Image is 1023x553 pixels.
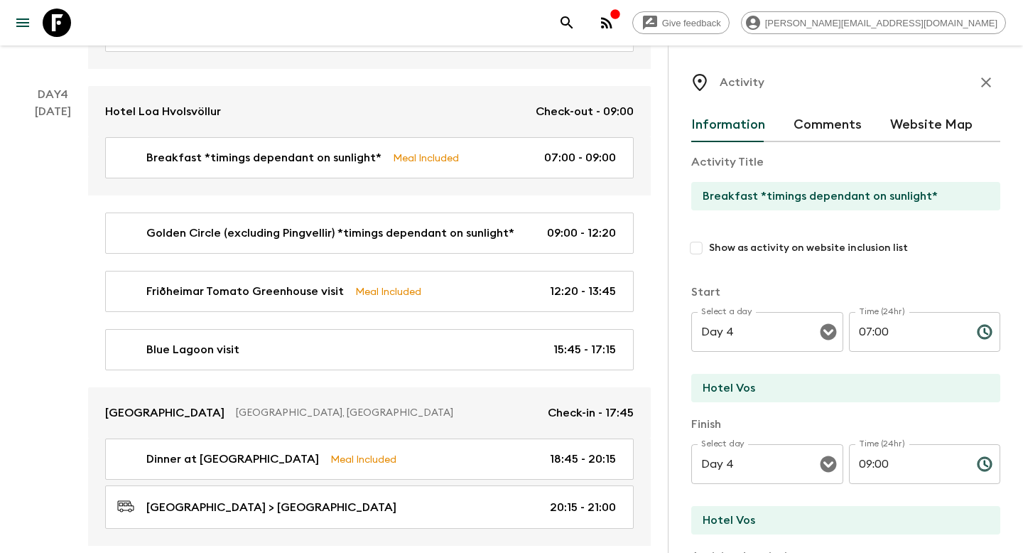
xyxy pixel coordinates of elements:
a: Breakfast *timings dependant on sunlight*Meal Included07:00 - 09:00 [105,137,634,178]
p: Activity Title [691,154,1000,171]
a: Friðheimar Tomato Greenhouse visitMeal Included12:20 - 13:45 [105,271,634,312]
p: Meal Included [330,451,396,467]
button: Open [818,454,838,474]
p: [GEOGRAPHIC_DATA], [GEOGRAPHIC_DATA] [236,406,536,420]
p: Check-out - 09:00 [536,103,634,120]
p: 20:15 - 21:00 [550,499,616,516]
p: Golden Circle (excluding Pingvellir) *timings dependant on sunlight* [146,225,514,242]
a: Give feedback [632,11,730,34]
input: hh:mm [849,444,965,484]
p: [GEOGRAPHIC_DATA] > [GEOGRAPHIC_DATA] [146,499,396,516]
label: Select a day [701,306,752,318]
p: Friðheimar Tomato Greenhouse visit [146,283,344,300]
p: 18:45 - 20:15 [550,451,616,468]
div: [DATE] [35,103,71,546]
span: [PERSON_NAME][EMAIL_ADDRESS][DOMAIN_NAME] [757,18,1005,28]
p: Hotel Loa Hvolsvöllur [105,103,221,120]
p: Dinner at [GEOGRAPHIC_DATA] [146,451,319,468]
p: Check-in - 17:45 [548,404,634,422]
div: [PERSON_NAME][EMAIL_ADDRESS][DOMAIN_NAME] [741,11,1006,34]
a: Golden Circle (excluding Pingvellir) *timings dependant on sunlight*09:00 - 12:20 [105,213,634,254]
a: Blue Lagoon visit15:45 - 17:15 [105,329,634,370]
p: 12:20 - 13:45 [550,283,616,300]
p: Activity [720,74,764,91]
p: Finish [691,416,1000,433]
span: Show as activity on website inclusion list [709,241,908,255]
button: Comments [794,108,862,142]
p: Start [691,284,1000,301]
p: Meal Included [393,150,459,166]
button: Information [691,108,765,142]
button: Choose time, selected time is 9:00 AM [970,450,999,478]
a: [GEOGRAPHIC_DATA] > [GEOGRAPHIC_DATA]20:15 - 21:00 [105,485,634,529]
label: Time (24hr) [859,306,905,318]
button: Choose time, selected time is 7:00 AM [970,318,999,346]
a: Hotel Loa HvolsvöllurCheck-out - 09:00 [88,86,651,137]
input: hh:mm [849,312,965,352]
button: menu [9,9,37,37]
a: Dinner at [GEOGRAPHIC_DATA]Meal Included18:45 - 20:15 [105,439,634,480]
p: 07:00 - 09:00 [544,149,616,166]
input: E.g Hozuagawa boat tour [691,182,989,210]
p: Breakfast *timings dependant on sunlight* [146,149,381,166]
p: 09:00 - 12:20 [547,225,616,242]
label: Select day [701,438,745,450]
button: Website Map [890,108,973,142]
span: Give feedback [654,18,729,28]
button: Open [818,322,838,342]
input: End Location (leave blank if same as Start) [691,506,989,535]
p: Day 4 [17,86,88,103]
p: 15:45 - 17:15 [553,341,616,358]
input: Start Location [691,374,989,402]
label: Time (24hr) [859,438,905,450]
button: search adventures [553,9,581,37]
p: Blue Lagoon visit [146,341,239,358]
p: Meal Included [355,284,421,299]
a: [GEOGRAPHIC_DATA][GEOGRAPHIC_DATA], [GEOGRAPHIC_DATA]Check-in - 17:45 [88,387,651,439]
p: [GEOGRAPHIC_DATA] [105,404,224,422]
